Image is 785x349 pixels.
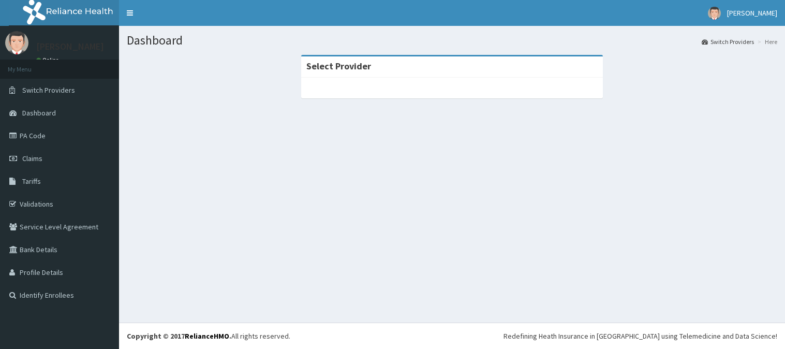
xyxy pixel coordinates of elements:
[36,56,61,64] a: Online
[702,37,754,46] a: Switch Providers
[5,31,28,54] img: User Image
[36,42,104,51] p: [PERSON_NAME]
[127,34,777,47] h1: Dashboard
[727,8,777,18] span: [PERSON_NAME]
[22,177,41,186] span: Tariffs
[127,331,231,341] strong: Copyright © 2017 .
[708,7,721,20] img: User Image
[119,323,785,349] footer: All rights reserved.
[503,331,777,341] div: Redefining Heath Insurance in [GEOGRAPHIC_DATA] using Telemedicine and Data Science!
[185,331,229,341] a: RelianceHMO
[22,108,56,118] span: Dashboard
[755,37,777,46] li: Here
[22,154,42,163] span: Claims
[306,60,371,72] strong: Select Provider
[22,85,75,95] span: Switch Providers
